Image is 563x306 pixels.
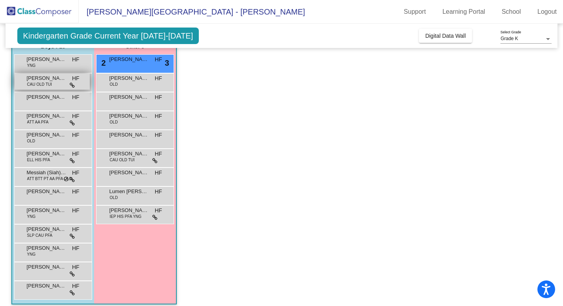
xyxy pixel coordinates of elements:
span: [PERSON_NAME] [27,263,66,271]
span: [PERSON_NAME] [27,206,66,214]
span: [PERSON_NAME] (or [PERSON_NAME]) [PERSON_NAME] [27,225,66,233]
span: HF [155,55,162,64]
span: Grade K [500,36,518,41]
span: HF [155,112,162,120]
span: [PERSON_NAME] [109,74,149,82]
span: HF [72,188,80,196]
span: [PERSON_NAME] [109,206,149,214]
span: HF [72,282,80,290]
span: HF [72,55,80,64]
span: [PERSON_NAME] [27,93,66,101]
a: School [495,6,527,18]
span: IEP HIS PFA YNG [110,214,142,219]
span: HF [155,131,162,139]
span: HF [155,206,162,215]
span: HF [155,74,162,83]
span: [PERSON_NAME] [27,131,66,139]
span: [PERSON_NAME] ([PERSON_NAME] [27,188,66,195]
span: HF [155,188,162,196]
a: Support [398,6,432,18]
span: [PERSON_NAME] [27,150,66,158]
span: HF [72,244,80,253]
span: HF [72,169,80,177]
span: OLD [27,138,35,144]
span: HF [72,112,80,120]
span: [PERSON_NAME] [109,131,149,139]
span: Lumen [PERSON_NAME] [109,188,149,195]
span: CAU OLD TUI [27,81,52,87]
a: Learning Portal [436,6,492,18]
span: HF [72,225,80,234]
span: [PERSON_NAME] [109,112,149,120]
span: HF [155,150,162,158]
span: OLD [110,195,118,201]
span: [PERSON_NAME] [109,55,149,63]
span: HF [72,263,80,271]
span: OLD [110,119,118,125]
span: HF [72,206,80,215]
span: [PERSON_NAME] [109,169,149,177]
span: [PERSON_NAME] [27,55,66,63]
span: HF [72,150,80,158]
span: ATT AA PFA [27,119,49,125]
a: Logout [531,6,563,18]
span: [PERSON_NAME] ([PERSON_NAME]) [PERSON_NAME] [27,282,66,290]
span: 3 [165,57,169,69]
span: Messiah (Siah) Burgs [27,169,66,177]
span: ELL HIS PFA [27,157,50,163]
span: CAU OLD TUI [110,157,135,163]
span: [PERSON_NAME] [27,112,66,120]
span: Digital Data Wall [425,33,466,39]
span: Kindergarten Grade Current Year [DATE]-[DATE] [17,28,199,44]
span: [PERSON_NAME][GEOGRAPHIC_DATA] - [PERSON_NAME] [79,6,305,18]
span: YNG [27,63,36,68]
span: HF [72,74,80,83]
button: Digital Data Wall [419,29,472,43]
span: SLP CAU PFA [27,232,52,238]
span: YNG [27,214,36,219]
span: [PERSON_NAME] [27,74,66,82]
span: HF [155,93,162,101]
span: HF [155,169,162,177]
span: OLD [110,81,118,87]
span: [PERSON_NAME] [109,93,149,101]
span: HF [72,93,80,101]
span: [PERSON_NAME] ([PERSON_NAME]) [PERSON_NAME] [109,150,149,158]
span: HF [72,131,80,139]
span: do_not_disturb_alt [63,176,69,182]
span: ATT BTT PT AA PFA OLD [27,176,72,182]
span: YNG [27,251,36,257]
span: 2 [100,59,106,67]
span: [PERSON_NAME] [27,244,66,252]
